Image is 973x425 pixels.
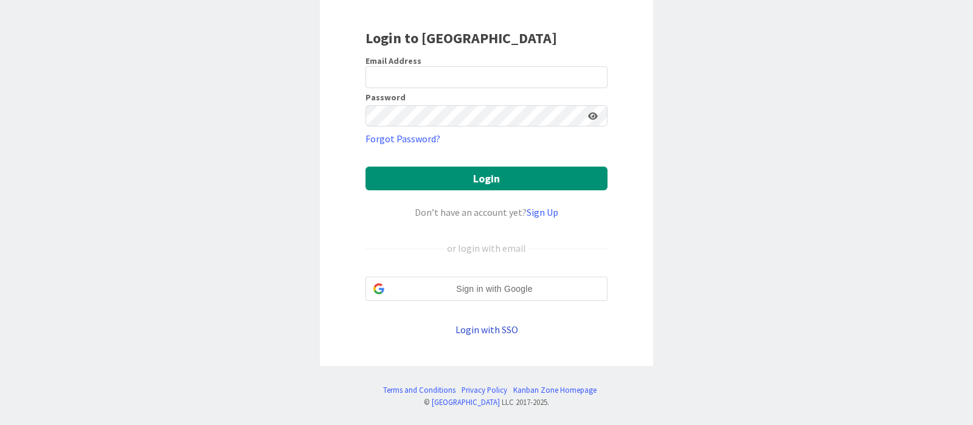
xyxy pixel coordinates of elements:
[527,206,558,218] a: Sign Up
[383,384,455,396] a: Terms and Conditions
[377,396,597,408] div: © LLC 2017- 2025 .
[513,384,597,396] a: Kanban Zone Homepage
[389,283,600,295] span: Sign in with Google
[462,384,507,396] a: Privacy Policy
[444,241,529,255] div: or login with email
[365,167,608,190] button: Login
[365,277,608,301] div: Sign in with Google
[365,131,440,146] a: Forgot Password?
[365,55,421,66] label: Email Address
[455,323,518,336] a: Login with SSO
[365,29,557,47] b: Login to [GEOGRAPHIC_DATA]
[365,93,406,102] label: Password
[432,397,500,407] a: [GEOGRAPHIC_DATA]
[365,205,608,219] div: Don’t have an account yet?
